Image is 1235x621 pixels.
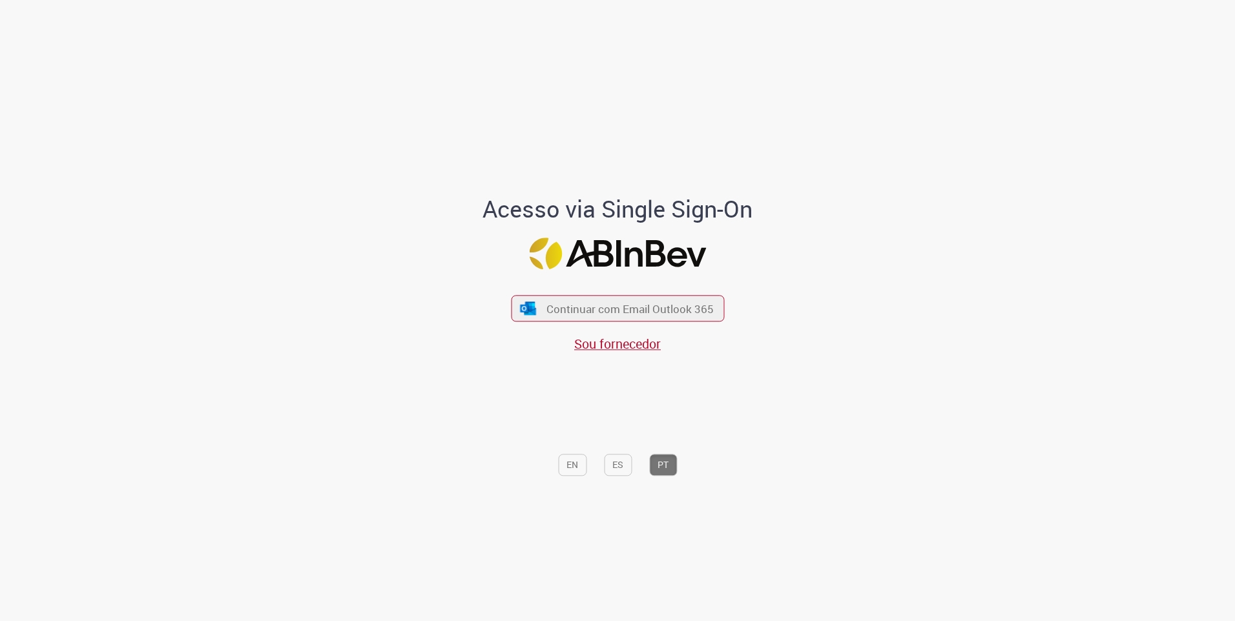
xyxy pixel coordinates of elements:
button: PT [649,454,677,476]
img: ícone Azure/Microsoft 360 [519,301,537,315]
button: EN [558,454,586,476]
h1: Acesso via Single Sign-On [439,197,797,223]
span: Continuar com Email Outlook 365 [546,301,714,316]
button: ícone Azure/Microsoft 360 Continuar com Email Outlook 365 [511,295,724,321]
img: Logo ABInBev [529,238,706,269]
button: ES [604,454,632,476]
a: Sou fornecedor [574,336,661,353]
